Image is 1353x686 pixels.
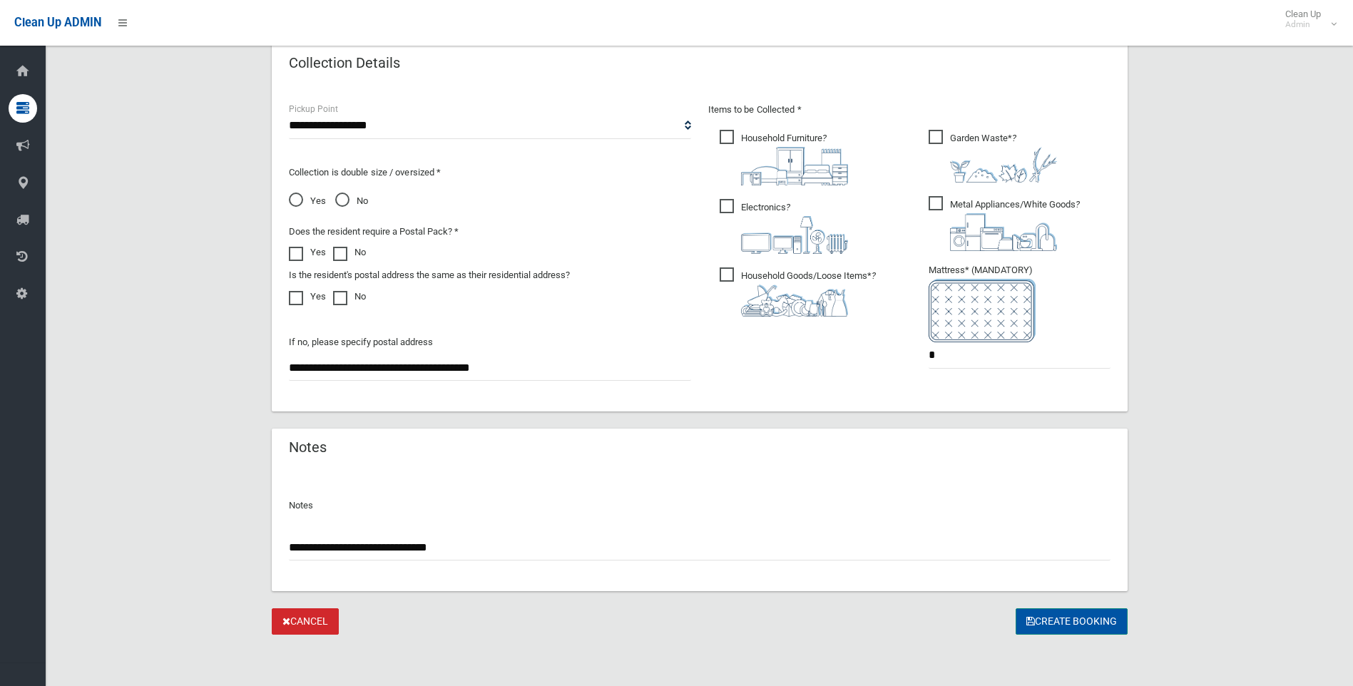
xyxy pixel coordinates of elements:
img: aa9efdbe659d29b613fca23ba79d85cb.png [741,147,848,185]
img: e7408bece873d2c1783593a074e5cb2f.png [929,279,1036,342]
label: No [333,288,366,305]
span: Electronics [720,199,848,254]
img: 4fd8a5c772b2c999c83690221e5242e0.png [950,147,1057,183]
p: Items to be Collected * [708,101,1111,118]
p: Collection is double size / oversized * [289,164,691,181]
label: Yes [289,288,326,305]
a: Cancel [272,608,339,635]
i: ? [950,133,1057,183]
label: No [333,244,366,261]
header: Notes [272,434,344,461]
p: Notes [289,497,1111,514]
label: If no, please specify postal address [289,334,433,351]
span: Clean Up [1278,9,1335,30]
span: Household Goods/Loose Items* [720,267,876,317]
i: ? [741,202,848,254]
i: ? [741,270,876,317]
i: ? [741,133,848,185]
label: Yes [289,244,326,261]
span: Household Furniture [720,130,848,185]
span: Mattress* (MANDATORY) [929,265,1111,342]
span: Yes [289,193,326,210]
img: 394712a680b73dbc3d2a6a3a7ffe5a07.png [741,216,848,254]
img: 36c1b0289cb1767239cdd3de9e694f19.png [950,213,1057,251]
span: Garden Waste* [929,130,1057,183]
button: Create Booking [1016,608,1128,635]
span: Clean Up ADMIN [14,16,101,29]
header: Collection Details [272,49,417,77]
label: Does the resident require a Postal Pack? * [289,223,459,240]
i: ? [950,199,1080,251]
small: Admin [1285,19,1321,30]
img: b13cc3517677393f34c0a387616ef184.png [741,285,848,317]
span: No [335,193,368,210]
span: Metal Appliances/White Goods [929,196,1080,251]
label: Is the resident's postal address the same as their residential address? [289,267,570,284]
